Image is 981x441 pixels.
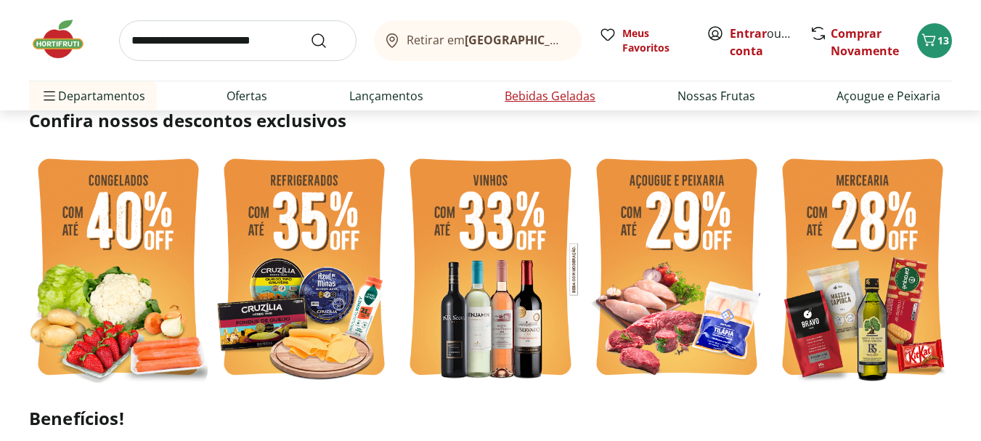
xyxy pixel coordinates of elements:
[29,17,102,61] img: Hortifruti
[937,33,949,47] span: 13
[587,150,766,389] img: açougue
[227,87,267,105] a: Ofertas
[730,25,767,41] a: Entrar
[41,78,58,113] button: Menu
[831,25,899,59] a: Comprar Novamente
[29,150,208,389] img: feira
[401,150,579,389] img: vinho
[310,32,345,49] button: Submit Search
[215,150,394,389] img: refrigerados
[730,25,794,60] span: ou
[730,25,810,59] a: Criar conta
[622,26,689,55] span: Meus Favoritos
[917,23,952,58] button: Carrinho
[465,32,709,48] b: [GEOGRAPHIC_DATA]/[GEOGRAPHIC_DATA]
[119,20,357,61] input: search
[599,26,689,55] a: Meus Favoritos
[677,87,755,105] a: Nossas Frutas
[29,408,952,429] h2: Benefícios!
[505,87,595,105] a: Bebidas Geladas
[29,109,952,132] h2: Confira nossos descontos exclusivos
[349,87,423,105] a: Lançamentos
[837,87,940,105] a: Açougue e Peixaria
[374,20,582,61] button: Retirar em[GEOGRAPHIC_DATA]/[GEOGRAPHIC_DATA]
[41,78,145,113] span: Departamentos
[773,150,952,389] img: mercearia
[407,33,567,46] span: Retirar em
